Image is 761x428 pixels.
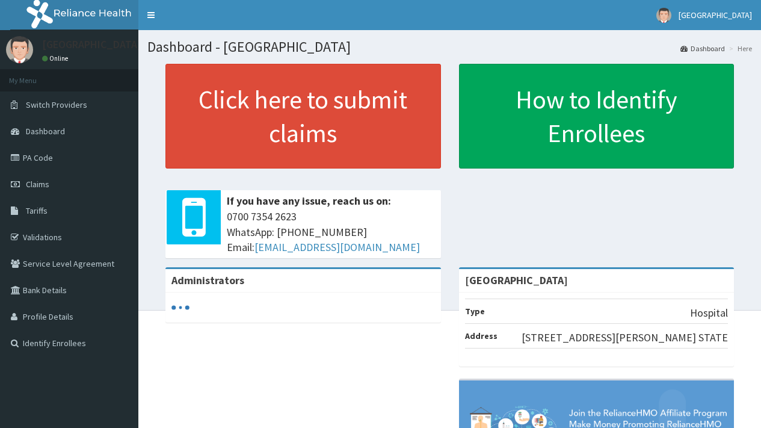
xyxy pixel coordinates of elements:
img: User Image [656,8,671,23]
span: [GEOGRAPHIC_DATA] [679,10,752,20]
span: Tariffs [26,205,48,216]
b: Administrators [171,273,244,287]
span: Dashboard [26,126,65,137]
strong: [GEOGRAPHIC_DATA] [465,273,568,287]
span: Switch Providers [26,99,87,110]
svg: audio-loading [171,299,189,317]
p: [STREET_ADDRESS][PERSON_NAME] STATE [522,330,728,346]
img: User Image [6,36,33,63]
a: How to Identify Enrollees [459,64,735,169]
b: Type [465,306,485,317]
a: Click here to submit claims [165,64,441,169]
p: Hospital [690,305,728,321]
li: Here [726,43,752,54]
a: Dashboard [680,43,725,54]
a: Online [42,54,71,63]
a: [EMAIL_ADDRESS][DOMAIN_NAME] [254,240,420,254]
h1: Dashboard - [GEOGRAPHIC_DATA] [147,39,752,55]
span: Claims [26,179,49,190]
b: Address [465,330,498,341]
span: 0700 7354 2623 WhatsApp: [PHONE_NUMBER] Email: [227,209,435,255]
b: If you have any issue, reach us on: [227,194,391,208]
p: [GEOGRAPHIC_DATA] [42,39,141,50]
